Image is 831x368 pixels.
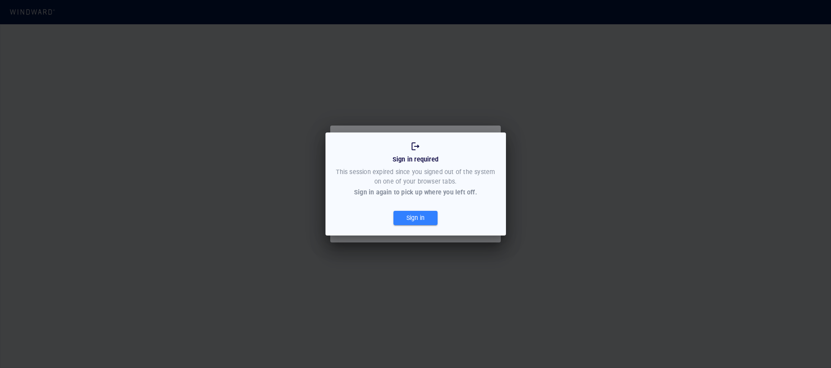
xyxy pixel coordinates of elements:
[393,211,438,225] button: Sign in
[405,211,426,225] div: Sign in
[794,329,825,362] iframe: Chat
[354,188,477,197] div: Sign in again to pick up where you left off.
[334,166,497,188] div: This session expired since you signed out of the system on one of your browser tabs.
[391,153,440,166] div: Sign in required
